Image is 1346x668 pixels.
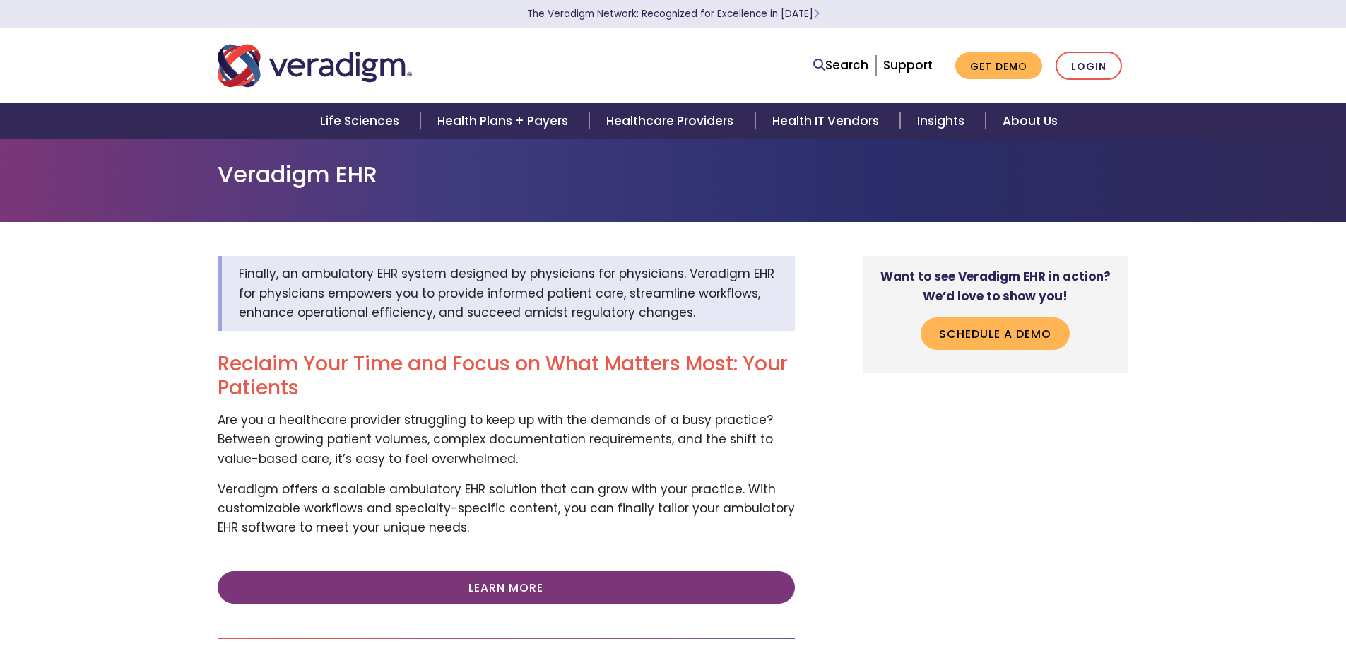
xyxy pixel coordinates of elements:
p: Veradigm offers a scalable ambulatory EHR solution that can grow with your practice. With customi... [218,480,795,538]
a: Learn More [218,571,795,604]
a: Login [1056,52,1122,81]
a: Get Demo [955,52,1042,80]
strong: Want to see Veradigm EHR in action? We’d love to show you! [880,268,1111,304]
a: Support [883,57,933,74]
img: Veradigm logo [218,42,412,89]
h2: Reclaim Your Time and Focus on What Matters Most: Your Patients [218,352,795,399]
a: The Veradigm Network: Recognized for Excellence in [DATE]Learn More [527,7,820,20]
h1: Veradigm EHR [218,161,1129,188]
span: Learn More [813,7,820,20]
a: Life Sciences [303,103,420,139]
a: Health IT Vendors [755,103,900,139]
a: Search [813,56,868,75]
span: Finally, an ambulatory EHR system designed by physicians for physicians. Veradigm EHR for physici... [239,265,774,320]
a: Insights [900,103,986,139]
a: Healthcare Providers [589,103,755,139]
p: Are you a healthcare provider struggling to keep up with the demands of a busy practice? Between ... [218,411,795,469]
a: Schedule a Demo [921,317,1070,350]
a: Health Plans + Payers [420,103,589,139]
a: About Us [986,103,1075,139]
